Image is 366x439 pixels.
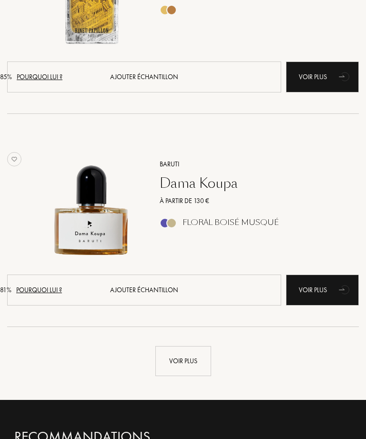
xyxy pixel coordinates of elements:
[155,346,211,376] div: Voir plus
[7,152,21,166] img: no_like_p.png
[16,285,62,295] div: Pourquoi lui ?
[286,275,359,306] div: Voir plus
[335,67,355,86] div: animation
[152,175,366,192] a: Dama Koupa
[152,196,366,206] a: À partir de 130 €
[30,138,152,275] a: Dama Koupa Baruti
[286,61,359,92] div: Voir plus
[17,72,62,82] div: Pourquoi lui ?
[183,218,279,228] div: Floral Boisé Musqué
[7,275,281,306] div: Ajouter échantillon
[152,221,366,231] a: Floral Boisé Musqué
[30,138,152,260] img: Dama Koupa Baruti
[335,280,355,299] div: animation
[152,159,366,169] a: Baruti
[7,61,281,92] div: Ajouter échantillon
